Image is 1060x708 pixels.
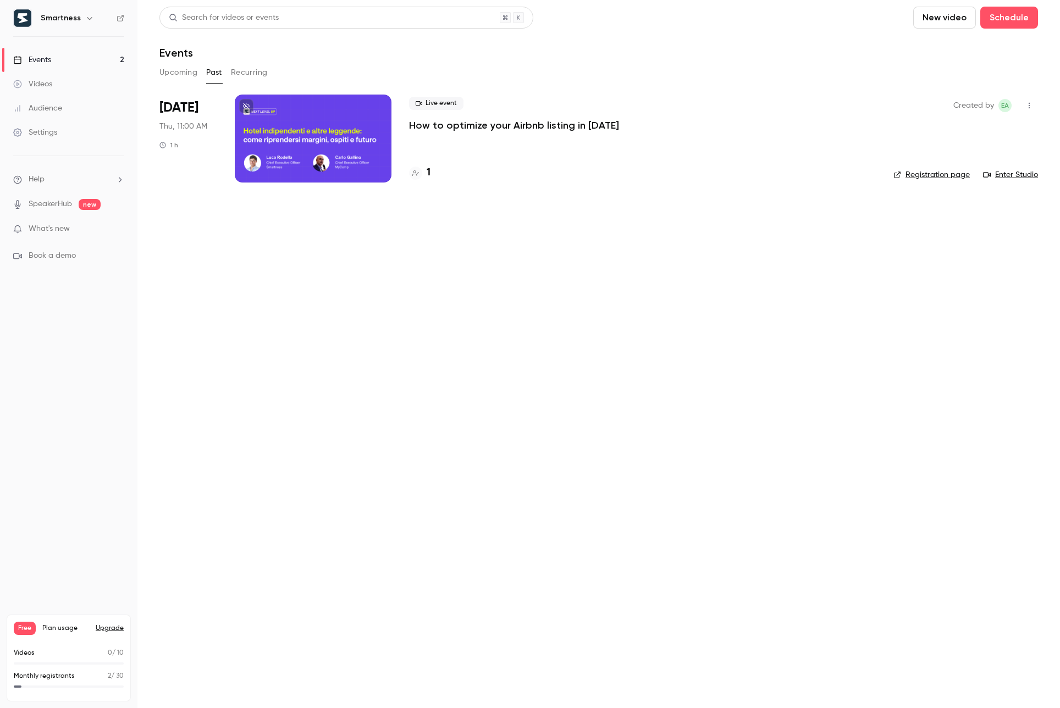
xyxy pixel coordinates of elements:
[13,127,57,138] div: Settings
[108,650,112,656] span: 0
[13,174,124,185] li: help-dropdown-opener
[42,624,89,633] span: Plan usage
[206,64,222,81] button: Past
[159,64,197,81] button: Upcoming
[427,165,430,180] h4: 1
[14,9,31,27] img: Smartness
[29,223,70,235] span: What's new
[14,671,75,681] p: Monthly registrants
[893,169,970,180] a: Registration page
[980,7,1038,29] button: Schedule
[108,671,124,681] p: / 30
[409,165,430,180] a: 1
[14,622,36,635] span: Free
[79,199,101,210] span: new
[13,103,62,114] div: Audience
[108,648,124,658] p: / 10
[409,119,619,132] a: How to optimize your Airbnb listing in [DATE]
[159,95,217,182] div: Sep 25 Thu, 11:00 AM (Europe/Rome)
[231,64,268,81] button: Recurring
[41,13,81,24] h6: Smartness
[913,7,976,29] button: New video
[13,54,51,65] div: Events
[29,198,72,210] a: SpeakerHub
[29,250,76,262] span: Book a demo
[983,169,1038,180] a: Enter Studio
[13,79,52,90] div: Videos
[998,99,1012,112] span: Eleonora Aste
[29,174,45,185] span: Help
[409,97,463,110] span: Live event
[159,99,198,117] span: [DATE]
[96,624,124,633] button: Upgrade
[108,673,111,679] span: 2
[169,12,279,24] div: Search for videos or events
[1001,99,1009,112] span: EA
[953,99,994,112] span: Created by
[159,46,193,59] h1: Events
[159,141,178,150] div: 1 h
[14,648,35,658] p: Videos
[159,121,207,132] span: Thu, 11:00 AM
